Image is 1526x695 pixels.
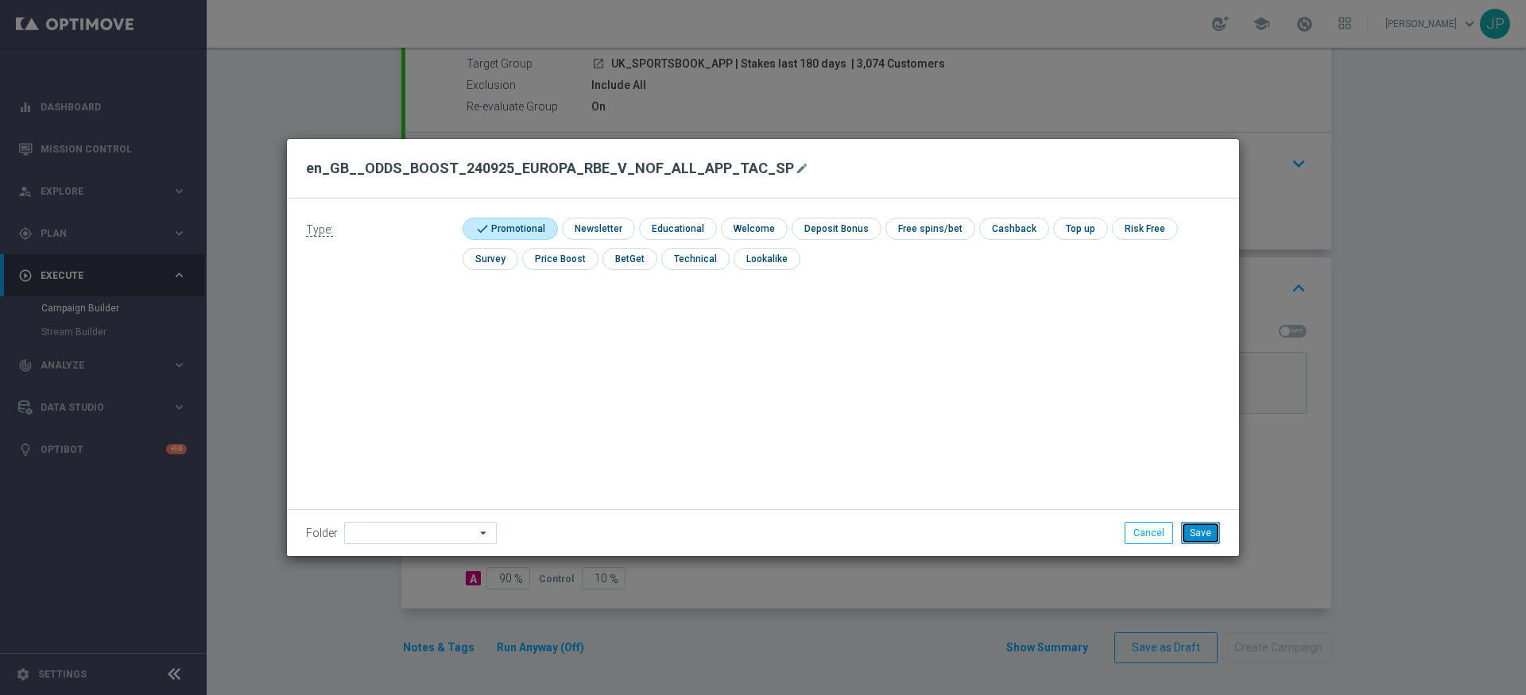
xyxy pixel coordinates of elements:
i: mode_edit [796,162,808,175]
i: arrow_drop_down [476,523,492,543]
button: mode_edit [794,159,814,178]
button: Save [1181,522,1220,544]
label: Folder [306,527,338,540]
button: Cancel [1125,522,1173,544]
span: Type: [306,223,333,237]
h2: en_GB__ODDS_BOOST_240925_EUROPA_RBE_V_NOF_ALL_APP_TAC_SP [306,159,794,178]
